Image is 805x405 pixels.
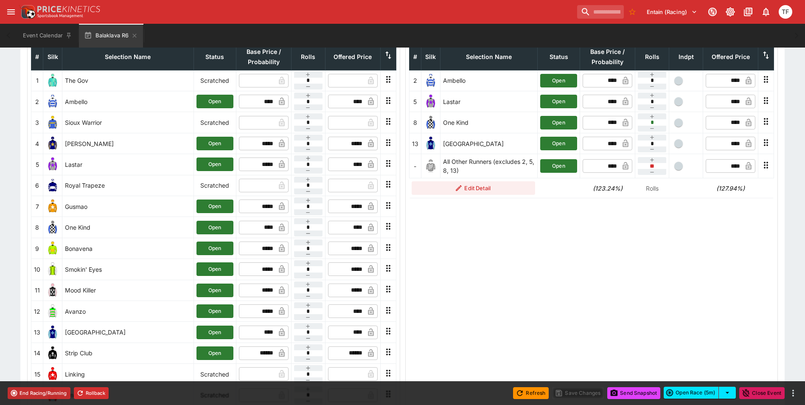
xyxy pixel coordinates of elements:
[31,301,43,321] td: 12
[46,367,59,381] img: runner 15
[46,74,59,87] img: runner 1
[31,43,43,70] th: #
[31,238,43,259] td: 9
[62,112,194,133] td: Sioux Warrior
[758,4,774,20] button: Notifications
[638,184,667,193] p: Rolls
[664,387,736,399] div: split button
[723,4,738,20] button: Toggle light/dark mode
[46,346,59,360] img: runner 14
[46,157,59,171] img: runner 5
[196,304,233,318] button: Open
[409,154,421,178] td: -
[31,175,43,196] td: 6
[31,196,43,217] td: 7
[196,370,233,379] p: Scratched
[776,3,795,21] button: Tom Flynn
[79,24,143,48] button: Balaklava R6
[62,217,194,238] td: One Kind
[635,43,669,70] th: Rolls
[31,112,43,133] td: 3
[440,70,538,91] td: Ambello
[196,221,233,234] button: Open
[409,43,421,70] th: #
[62,175,194,196] td: Royal Trapeze
[424,95,438,108] img: runner 5
[196,137,233,150] button: Open
[31,280,43,301] td: 11
[194,43,236,70] th: Status
[607,387,660,399] button: Send Snapshot
[577,5,624,19] input: search
[31,154,43,175] td: 5
[196,95,233,108] button: Open
[196,118,233,127] p: Scratched
[46,137,59,150] img: runner 4
[409,112,421,133] td: 8
[31,70,43,91] td: 1
[46,221,59,234] img: runner 8
[62,301,194,321] td: Avanzo
[409,133,421,154] td: 13
[412,181,535,195] button: Edit Detail
[325,43,380,70] th: Offered Price
[424,116,438,129] img: runner 8
[74,387,109,399] button: Rollback
[196,326,233,339] button: Open
[31,322,43,343] td: 13
[62,43,194,70] th: Selection Name
[409,91,421,112] td: 5
[625,5,639,19] button: No Bookmarks
[538,43,580,70] th: Status
[540,116,577,129] button: Open
[196,346,233,360] button: Open
[46,95,59,108] img: runner 2
[705,4,720,20] button: Connected to PK
[421,43,440,70] th: Silk
[196,242,233,255] button: Open
[62,259,194,280] td: Smokin' Eyes
[642,5,702,19] button: Select Tenant
[440,43,538,70] th: Selection Name
[46,284,59,297] img: runner 11
[196,157,233,171] button: Open
[31,364,43,385] td: 15
[409,70,421,91] td: 2
[62,196,194,217] td: Gusmao
[31,343,43,363] td: 14
[8,387,70,399] button: End Racing/Running
[440,154,538,178] td: All Other Runners (excludes 2, 5, 8, 13)
[513,387,549,399] button: Refresh
[440,112,538,133] td: One Kind
[440,91,538,112] td: Lastar
[196,284,233,297] button: Open
[46,326,59,339] img: runner 13
[62,154,194,175] td: Lastar
[43,43,62,70] th: Silk
[31,217,43,238] td: 8
[669,43,703,70] th: Independent
[788,388,798,398] button: more
[46,262,59,276] img: runner 10
[580,43,635,70] th: Base Price / Probability
[62,364,194,385] td: Linking
[46,179,59,192] img: runner 6
[424,159,438,173] img: blank-silk.png
[46,116,59,129] img: runner 3
[37,14,83,18] img: Sportsbook Management
[583,184,633,193] h6: (123.24%)
[62,91,194,112] td: Ambello
[3,4,19,20] button: open drawer
[31,133,43,154] td: 4
[236,43,291,70] th: Base Price / Probability
[719,387,736,399] button: select merge strategy
[196,76,233,85] p: Scratched
[62,238,194,259] td: Bonavena
[196,200,233,213] button: Open
[31,91,43,112] td: 2
[46,242,59,255] img: runner 9
[664,387,719,399] button: Open Race (5m)
[540,137,577,150] button: Open
[703,43,758,70] th: Offered Price
[62,133,194,154] td: [PERSON_NAME]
